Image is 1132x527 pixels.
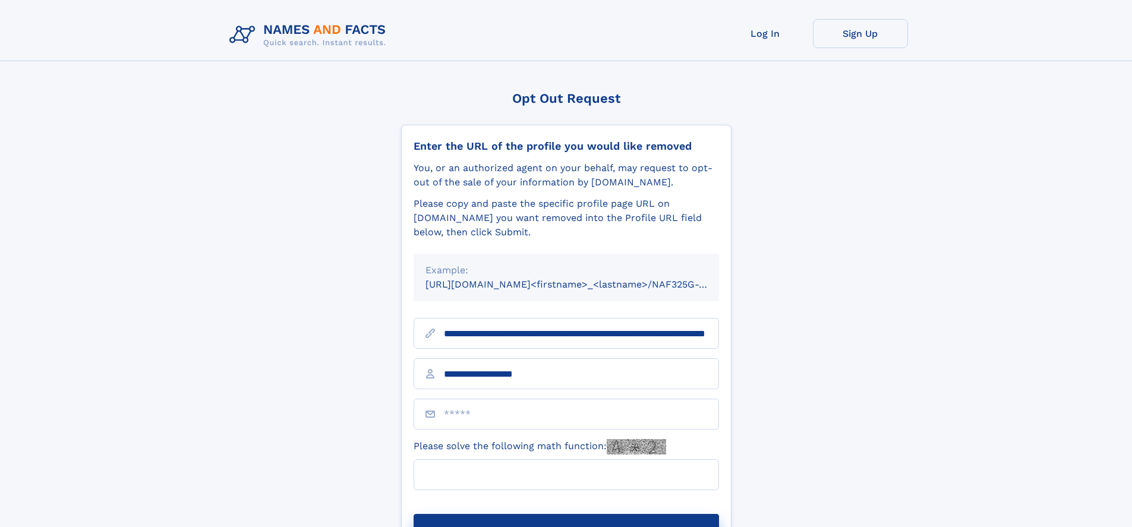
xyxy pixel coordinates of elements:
[414,439,666,455] label: Please solve the following math function:
[225,19,396,51] img: Logo Names and Facts
[425,263,707,277] div: Example:
[425,279,742,290] small: [URL][DOMAIN_NAME]<firstname>_<lastname>/NAF325G-xxxxxxxx
[414,197,719,239] div: Please copy and paste the specific profile page URL on [DOMAIN_NAME] you want removed into the Pr...
[813,19,908,48] a: Sign Up
[414,161,719,190] div: You, or an authorized agent on your behalf, may request to opt-out of the sale of your informatio...
[718,19,813,48] a: Log In
[401,91,731,106] div: Opt Out Request
[414,140,719,153] div: Enter the URL of the profile you would like removed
